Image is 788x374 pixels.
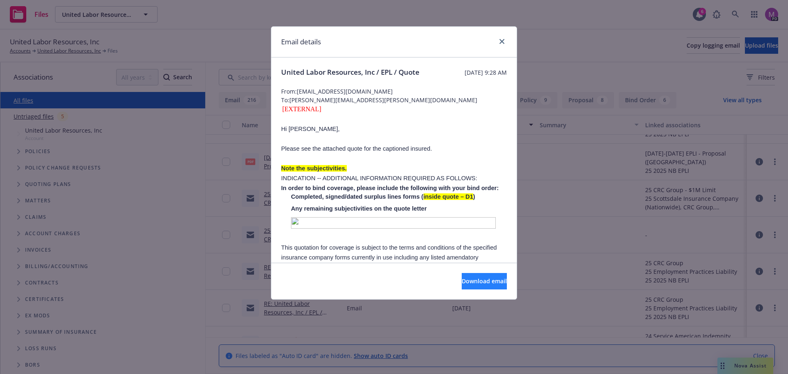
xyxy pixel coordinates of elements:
span: From: [EMAIL_ADDRESS][DOMAIN_NAME] [281,87,507,96]
div: [EXTERNAL] [281,104,507,114]
span: United Labor Resources, Inc / EPL / Quote [281,67,419,77]
span: INDICATION -- ADDITIONAL INFORMATION REQUIRED AS FOLLOWS: [281,175,477,181]
span: inside quote – D1 [424,193,473,200]
a: close [497,37,507,46]
span: Please see the attached quote for the captioned insured. [281,145,432,152]
img: image004.png@01DC17FF.3DBD0790 [291,217,496,229]
span: [DATE] 9:28 AM [465,68,507,77]
span: To: [PERSON_NAME][EMAIL_ADDRESS][PERSON_NAME][DOMAIN_NAME] [281,96,507,104]
h1: Email details [281,37,321,47]
span: In order to bind coverage, please include the following with your bind order: [281,185,499,191]
span: Hi [PERSON_NAME], [281,126,340,132]
button: Download email [462,273,507,289]
span: Any remaining subjectivities on the quote letter [291,205,427,212]
span: Completed, signed/dated surplus lines forms ( ) [291,193,475,200]
span: This quotation for coverage is subject to the terms and conditions of the specified insurance com... [281,244,502,300]
span: Download email [462,277,507,285]
span: Note the subjectivities. [281,165,347,172]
